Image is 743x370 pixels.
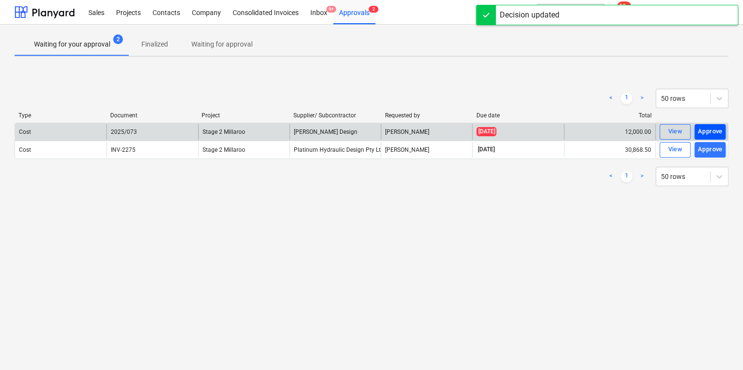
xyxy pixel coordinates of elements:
[381,142,472,158] div: [PERSON_NAME]
[605,171,617,182] a: Previous page
[34,39,110,49] p: Waiting for your approval
[694,142,726,158] button: Approve
[636,171,648,182] a: Next page
[564,142,655,158] div: 30,868.50
[203,129,245,135] span: Stage 2 Millaroo
[694,323,743,370] iframe: Chat Widget
[111,129,137,135] div: 2025/073
[621,93,632,104] a: Page 1 is your current page
[698,144,723,155] div: Approve
[636,93,648,104] a: Next page
[110,112,194,119] div: Document
[564,124,655,140] div: 12,000.00
[369,6,378,13] span: 2
[500,9,559,21] div: Decision updated
[19,129,31,135] div: Cost
[202,112,286,119] div: Project
[289,142,381,158] div: Platinum Hydraulic Design Pty Lt
[111,146,135,153] div: INV-2275
[113,34,123,44] span: 2
[568,112,652,119] div: Total
[476,112,560,119] div: Due date
[381,124,472,140] div: [PERSON_NAME]
[476,127,496,136] span: [DATE]
[694,124,726,140] button: Approve
[18,112,102,119] div: Type
[293,112,377,119] div: Supplier/ Subcontractor
[668,126,682,137] div: View
[476,145,495,154] span: [DATE]
[289,124,381,140] div: [PERSON_NAME] Design
[698,126,723,137] div: Approve
[385,112,469,119] div: Requested by
[141,39,168,49] p: Finalized
[668,144,682,155] div: View
[659,142,691,158] button: View
[659,124,691,140] button: View
[19,146,31,153] div: Cost
[326,6,336,13] span: 9+
[191,39,253,49] p: Waiting for approval
[203,146,245,153] span: Stage 2 Millaroo
[621,171,632,182] a: Page 1 is your current page
[605,93,617,104] a: Previous page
